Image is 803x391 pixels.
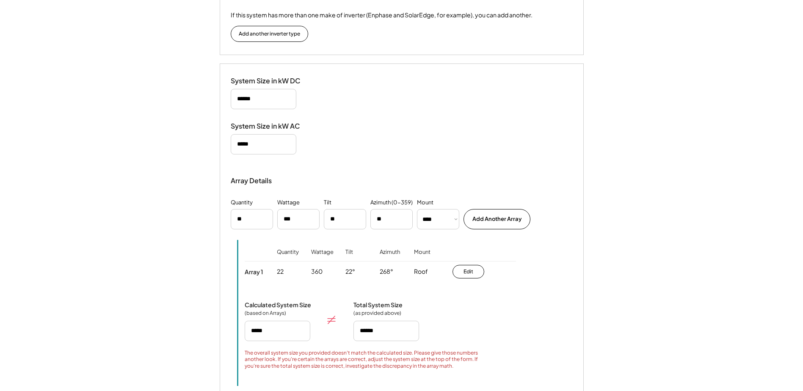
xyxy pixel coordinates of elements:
div: Mount [414,248,430,267]
div: Quantity [231,198,253,207]
div: 360 [311,267,323,276]
div: Calculated System Size [245,301,311,308]
div: Array 1 [245,268,263,275]
div: Azimuth (0-359) [370,198,413,207]
button: Add another inverter type [231,26,308,42]
div: Wattage [277,198,300,207]
div: Wattage [311,248,334,267]
div: 268° [380,267,393,276]
div: The overall system size you provided doesn't match the calculated size. Please give those numbers... [245,350,488,369]
div: 22 [277,267,284,276]
div: Tilt [345,248,353,267]
button: Add Another Array [464,209,530,229]
div: Roof [414,267,428,276]
div: Azimuth [380,248,400,267]
div: Array Details [231,176,273,186]
div: (based on Arrays) [245,310,287,317]
div: Quantity [277,248,299,267]
div: System Size in kW DC [231,77,315,85]
div: Mount [417,198,433,207]
div: 22° [345,267,355,276]
div: If this system has more than one make of inverter (Enphase and SolarEdge, for example), you can a... [231,11,533,19]
div: Total System Size [353,301,403,308]
div: Tilt [324,198,331,207]
div: System Size in kW AC [231,122,315,131]
button: Edit [453,265,484,278]
div: (as provided above) [353,310,401,317]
